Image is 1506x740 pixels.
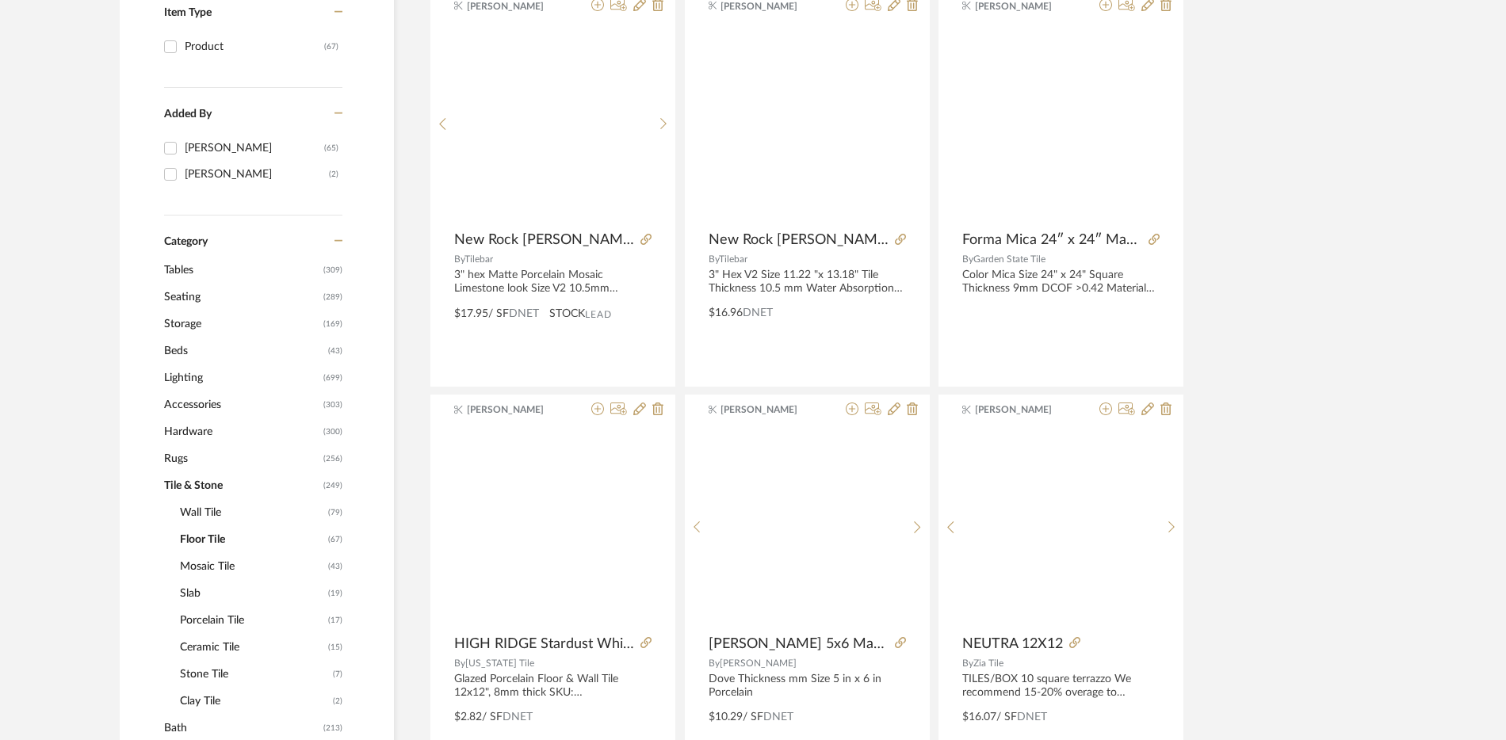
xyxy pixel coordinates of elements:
[324,135,338,161] div: (65)
[164,391,319,418] span: Accessories
[743,711,763,723] span: / SF
[467,402,567,417] span: [PERSON_NAME]
[962,658,973,668] span: By
[323,473,342,498] span: (249)
[323,284,342,310] span: (289)
[996,711,1017,723] span: / SF
[454,673,652,700] div: Glazed Porcelain Floor & Wall Tile 12x12", 8mm thick SKU: FTIHRG1012x12 FINISH: Matte Recycled Co...
[180,661,329,688] span: Stone Tile
[454,231,634,249] span: New Rock [PERSON_NAME] 3" Hex Limestone Look Matte Porcelain Mosaic Tile
[329,162,338,187] div: (2)
[164,235,208,249] span: Category
[975,402,1075,417] span: [PERSON_NAME]
[164,284,319,311] span: Seating
[180,499,324,526] span: Wall Tile
[185,34,324,59] div: Product
[323,419,342,444] span: (300)
[549,306,585,322] span: STOCK
[185,135,324,161] div: [PERSON_NAME]
[488,308,509,319] span: / SF
[721,402,820,417] span: [PERSON_NAME]
[180,553,324,580] span: Mosaic Tile
[328,338,342,364] span: (43)
[328,500,342,525] span: (79)
[180,634,324,661] span: Ceramic Tile
[454,308,488,319] span: $17.95
[328,635,342,660] span: (15)
[720,658,797,668] span: [PERSON_NAME]
[709,635,889,653] span: [PERSON_NAME] 5x6 Matte Porcelain Hexagon Tile in Dove
[323,257,342,283] span: (309)
[962,635,1063,653] span: NEUTRA 12X12
[464,254,493,264] span: Tilebar
[454,269,652,296] div: 3" hex Matte Porcelain Mosaic Limestone look Size V2 10.5mm thickness 11.22 "x 13.18"
[1017,711,1047,723] span: DNET
[454,711,482,723] span: $2.82
[328,527,342,552] span: (67)
[503,711,533,723] span: DNET
[509,308,539,319] span: DNET
[328,554,342,579] span: (43)
[164,109,212,120] span: Added By
[180,526,324,553] span: Floor Tile
[323,311,342,337] span: (169)
[164,338,324,364] span: Beds
[328,608,342,633] span: (17)
[709,269,906,296] div: 3" Hex V2 Size 11.22 "x 13.18" Tile Thickness 10.5 mm Water Absorption <0.5% Made in [GEOGRAPHIC_...
[962,231,1142,249] span: Forma Mica 24″ x 24″ Matte
[180,580,324,607] span: Slab
[962,269,1160,296] div: Color Mica Size 24" x 24" Square Thickness 9mm DCOF >0.42 Material Porcelain Shade Variation V3 F...
[709,307,743,319] span: $16.96
[164,311,319,338] span: Storage
[180,607,324,634] span: Porcelain Tile
[719,254,747,264] span: Tilebar
[709,231,889,249] span: New Rock [PERSON_NAME] 3" Hex Limestone Look Matte Porcelain Mosaic Tile
[324,34,338,59] div: (67)
[323,446,342,471] span: (256)
[328,581,342,606] span: (19)
[333,689,342,714] span: (2)
[323,365,342,391] span: (699)
[164,445,319,472] span: Rugs
[164,472,319,499] span: Tile & Stone
[323,392,342,418] span: (303)
[709,254,719,264] span: By
[454,254,464,264] span: By
[709,711,743,723] span: $10.29
[465,658,534,668] span: [US_STATE] Tile
[962,673,1160,700] div: TILES/BOX 10 square terrazzo We recommend 15-20% overage to properly curate your installation and...
[973,658,1003,668] span: Zia Tile
[962,254,973,264] span: By
[585,309,612,320] span: Lead
[763,711,793,723] span: DNET
[164,418,319,445] span: Hardware
[333,662,342,687] span: (7)
[709,673,906,700] div: Dove Thickness mm Size 5 in x 6 in Porcelain
[454,658,465,668] span: By
[164,7,212,18] span: Item Type
[164,257,319,284] span: Tables
[180,688,329,715] span: Clay Tile
[709,658,720,668] span: By
[962,711,996,723] span: $16.07
[185,162,329,187] div: [PERSON_NAME]
[482,711,503,723] span: / SF
[164,364,319,391] span: Lighting
[454,635,634,653] span: HIGH RIDGE Stardust White 12x12
[973,254,1045,264] span: Garden State Tile
[743,307,773,319] span: DNET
